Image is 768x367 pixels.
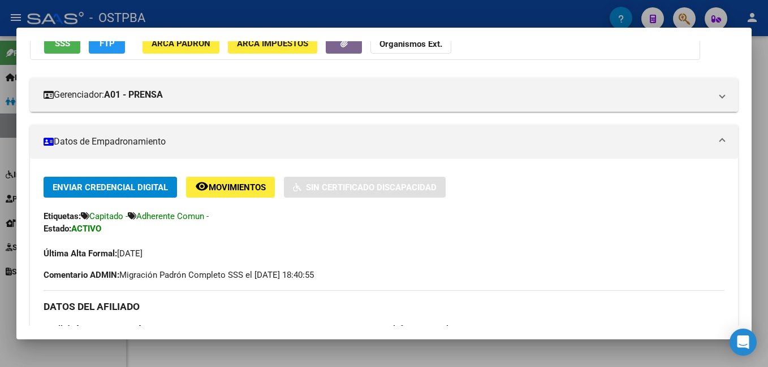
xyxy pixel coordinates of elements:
[89,211,128,221] span: Capitado -
[44,177,177,198] button: Enviar Credencial Digital
[370,33,451,54] button: Organismos Ext.
[730,329,757,356] div: Open Intercom Messenger
[44,248,143,259] span: [DATE]
[44,300,724,313] h3: DATOS DEL AFILIADO
[30,125,738,159] mat-expansion-panel-header: Datos de Empadronamiento
[44,211,81,221] strong: Etiquetas:
[136,211,209,221] span: Adherente Comun -
[306,182,437,193] span: Sin Certificado Discapacidad
[71,224,101,234] strong: ACTIVO
[53,182,168,193] span: Enviar Credencial Digital
[44,270,119,280] strong: Comentario ADMIN:
[44,324,141,334] span: [PERSON_NAME]
[379,39,442,49] strong: Organismos Ext.
[44,88,711,102] mat-panel-title: Gerenciador:
[209,182,266,193] span: Movimientos
[44,224,71,234] strong: Estado:
[44,135,711,148] mat-panel-title: Datos de Empadronamiento
[104,88,163,102] strong: A01 - PRENSA
[186,177,275,198] button: Movimientos
[195,180,209,193] mat-icon: remove_red_eye
[44,269,314,281] span: Migración Padrón Completo SSS el [DATE] 18:40:55
[143,33,219,54] button: ARCA Padrón
[384,324,543,334] span: 44421258/1552624387
[284,177,446,198] button: Sin Certificado Discapacidad
[228,33,317,54] button: ARCA Impuestos
[44,33,80,54] button: SSS
[152,38,210,49] span: ARCA Padrón
[44,248,117,259] strong: Última Alta Formal:
[384,324,459,334] strong: Teléfono Particular:
[89,33,125,54] button: FTP
[100,38,115,49] span: FTP
[55,38,70,49] span: SSS
[30,78,738,112] mat-expansion-panel-header: Gerenciador:A01 - PRENSA
[44,324,76,334] strong: Apellido:
[237,38,308,49] span: ARCA Impuestos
